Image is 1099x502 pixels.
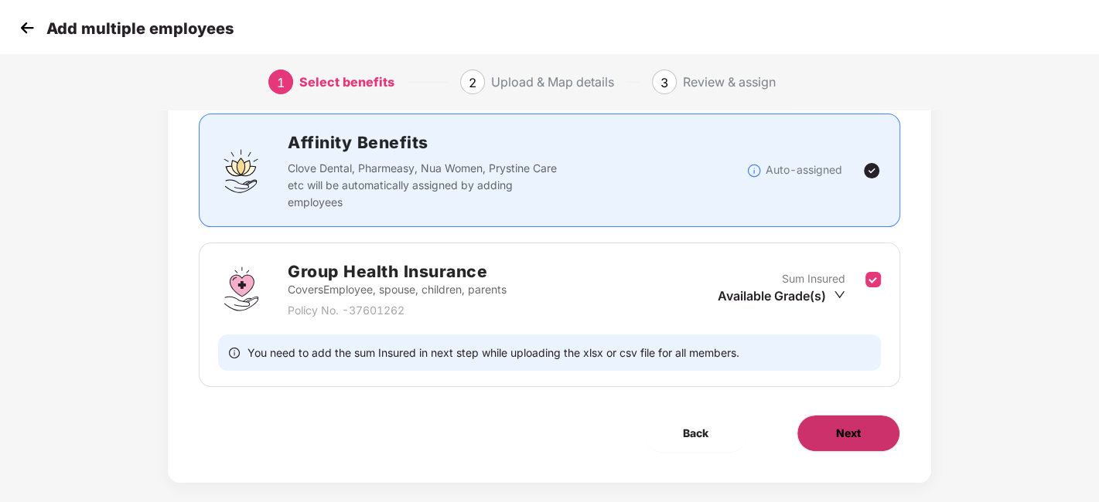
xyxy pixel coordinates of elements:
[766,161,842,178] p: Auto-assigned
[46,19,234,38] p: Add multiple employees
[718,287,845,304] div: Available Grade(s)
[782,270,845,287] p: Sum Insured
[288,302,507,319] p: Policy No. - 37601262
[288,130,746,155] h2: Affinity Benefits
[288,259,507,284] h2: Group Health Insurance
[247,345,739,360] span: You need to add the sum Insured in next step while uploading the xlsx or csv file for all members.
[797,415,900,452] button: Next
[683,425,708,442] span: Back
[683,70,776,94] div: Review & assign
[834,289,845,300] span: down
[746,163,762,178] img: svg+xml;base64,PHN2ZyBpZD0iSW5mb18tXzMyeDMyIiBkYXRhLW5hbWU9IkluZm8gLSAzMngzMiIgeG1sbnM9Imh0dHA6Ly...
[491,70,614,94] div: Upload & Map details
[862,161,881,180] img: svg+xml;base64,PHN2ZyBpZD0iVGljay0yNHgyNCIgeG1sbnM9Imh0dHA6Ly93d3cudzMub3JnLzIwMDAvc3ZnIiB3aWR0aD...
[288,160,563,211] p: Clove Dental, Pharmeasy, Nua Women, Prystine Care etc will be automatically assigned by adding em...
[836,425,861,442] span: Next
[277,75,285,90] span: 1
[288,281,507,298] p: Covers Employee, spouse, children, parents
[644,415,747,452] button: Back
[218,266,265,312] img: svg+xml;base64,PHN2ZyBpZD0iR3JvdXBfSGVhbHRoX0luc3VyYW5jZSIgZGF0YS1uYW1lPSJHcm91cCBIZWFsdGggSW5zdX...
[15,16,39,39] img: svg+xml;base64,PHN2ZyB4bWxucz0iaHR0cDovL3d3dy53My5vcmcvMjAwMC9zdmciIHdpZHRoPSIzMCIgaGVpZ2h0PSIzMC...
[660,75,668,90] span: 3
[299,70,394,94] div: Select benefits
[218,148,265,194] img: svg+xml;base64,PHN2ZyBpZD0iQWZmaW5pdHlfQmVuZWZpdHMiIGRhdGEtbmFtZT0iQWZmaW5pdHkgQmVuZWZpdHMiIHhtbG...
[469,75,476,90] span: 2
[229,345,240,360] span: info-circle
